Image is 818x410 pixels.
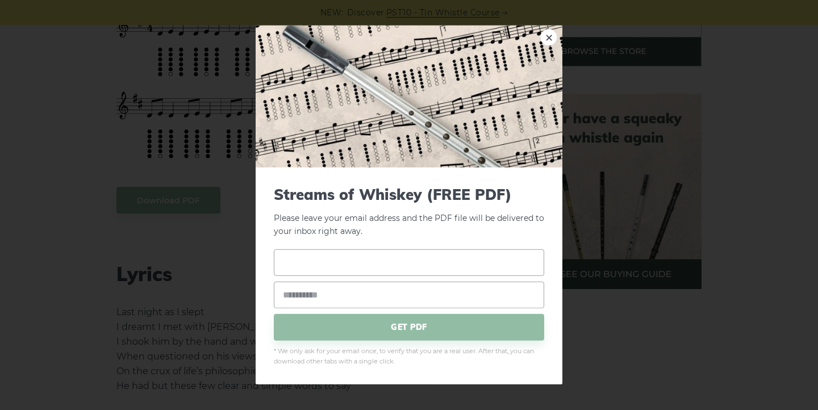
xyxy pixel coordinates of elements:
span: Streams of Whiskey (FREE PDF) [274,186,544,203]
a: × [540,29,557,46]
p: Please leave your email address and the PDF file will be delivered to your inbox right away. [274,186,544,238]
img: Tin Whistle Tab Preview [256,26,562,168]
span: GET PDF [274,313,544,340]
span: * We only ask for your email once, to verify that you are a real user. After that, you can downlo... [274,346,544,366]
